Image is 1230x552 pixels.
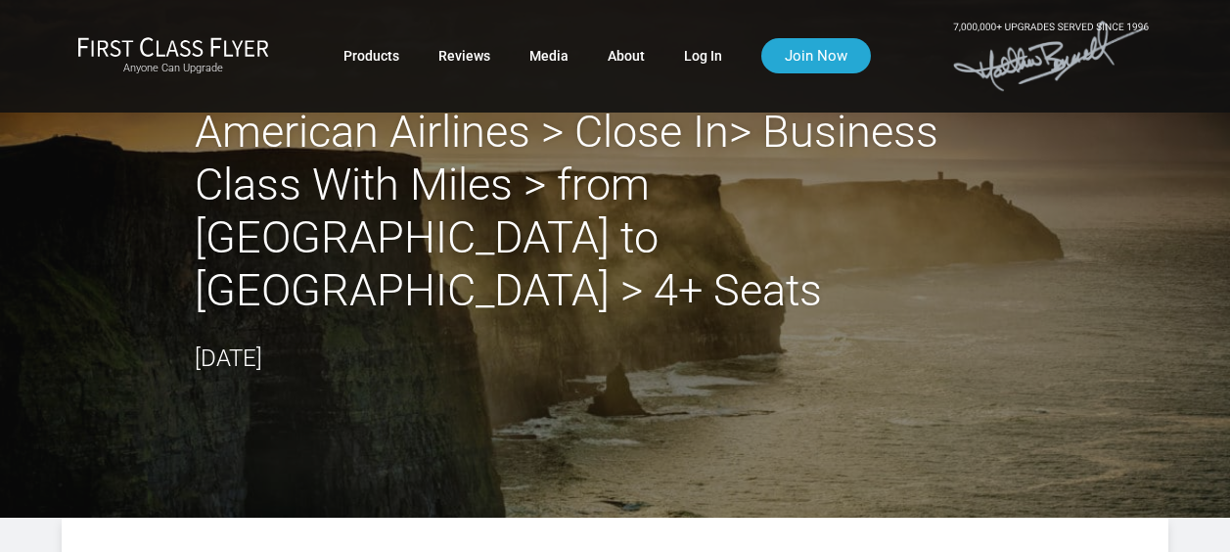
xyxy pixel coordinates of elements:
[77,36,269,57] img: First Class Flyer
[529,38,569,73] a: Media
[684,38,722,73] a: Log In
[438,38,490,73] a: Reviews
[195,106,1036,317] h2: American Airlines > Close In> Business Class With Miles > from [GEOGRAPHIC_DATA] to [GEOGRAPHIC_D...
[343,38,399,73] a: Products
[761,38,871,73] a: Join Now
[77,36,269,75] a: First Class FlyerAnyone Can Upgrade
[608,38,645,73] a: About
[77,62,269,75] small: Anyone Can Upgrade
[195,345,262,372] time: [DATE]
